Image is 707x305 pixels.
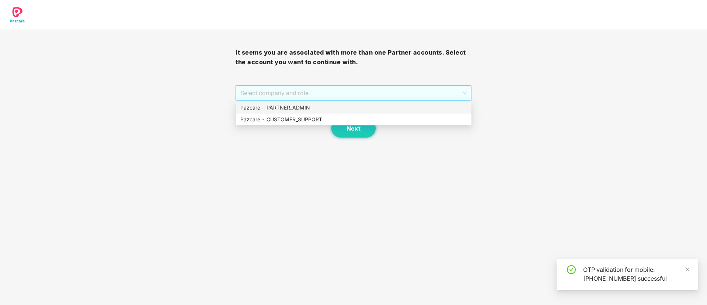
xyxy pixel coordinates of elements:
button: Next [331,119,376,138]
span: Select company and role [240,86,466,100]
div: Pazcare - PARTNER_ADMIN [236,102,471,114]
div: Pazcare - PARTNER_ADMIN [240,104,467,112]
span: close [685,267,690,272]
div: OTP validation for mobile: [PHONE_NUMBER] successful [583,265,689,283]
div: Pazcare - CUSTOMER_SUPPORT [236,114,471,125]
span: Next [346,125,361,132]
h3: It seems you are associated with more than one Partner accounts. Select the account you want to c... [236,48,471,67]
div: Pazcare - CUSTOMER_SUPPORT [240,115,467,124]
span: check-circle [567,265,576,274]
